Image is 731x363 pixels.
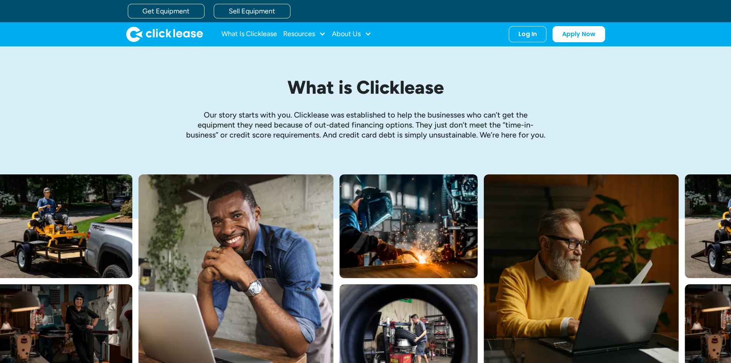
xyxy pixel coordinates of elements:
a: Apply Now [553,26,605,42]
a: Get Equipment [128,4,205,18]
div: About Us [332,27,371,42]
img: Clicklease logo [126,27,203,42]
img: A welder in a large mask working on a large pipe [340,174,478,278]
a: home [126,27,203,42]
div: Log In [518,30,537,38]
a: What Is Clicklease [221,27,277,42]
div: Resources [283,27,326,42]
p: Our story starts with you. Clicklease was established to help the businesses who can’t get the eq... [185,110,546,140]
a: Sell Equipment [214,4,290,18]
h1: What is Clicklease [185,77,546,98]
